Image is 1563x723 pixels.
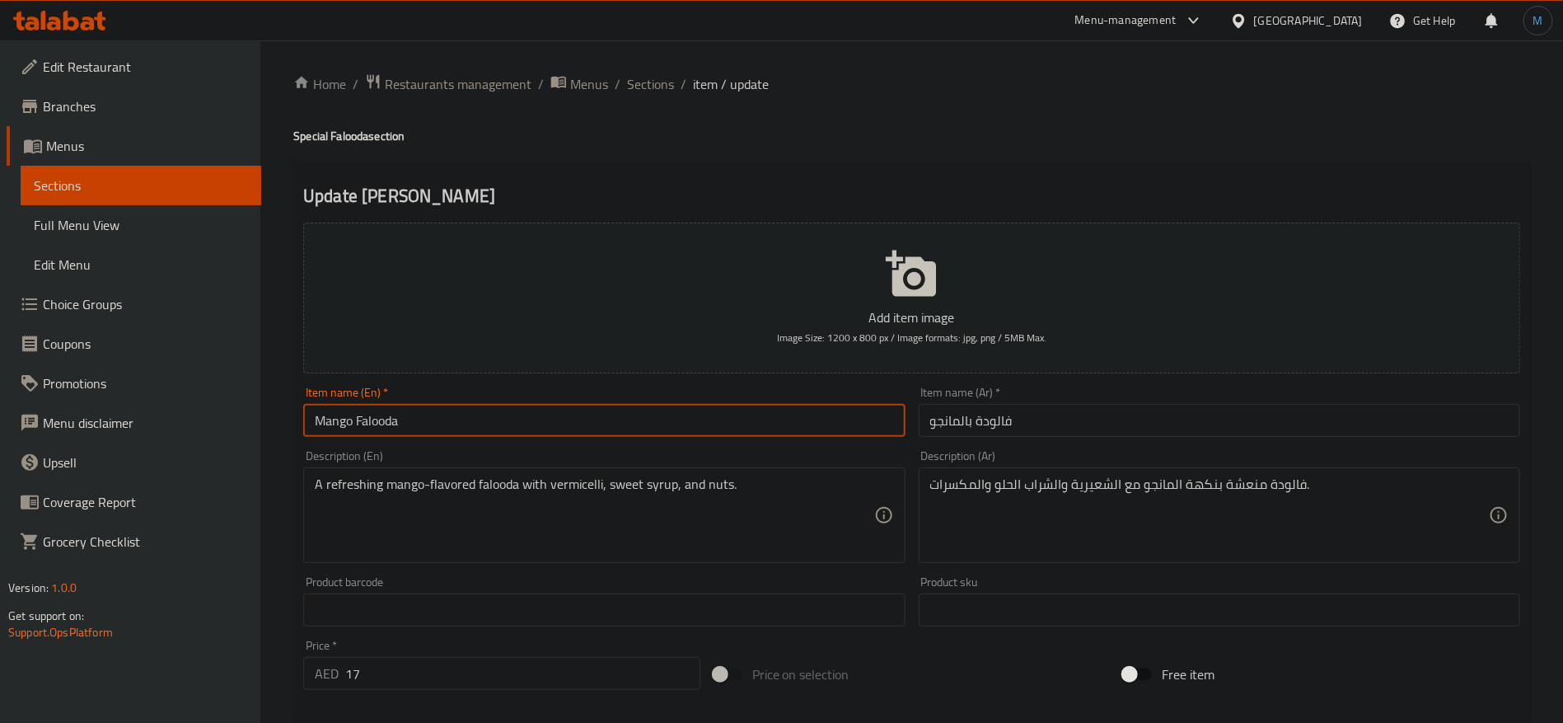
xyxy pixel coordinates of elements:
[315,664,339,683] p: AED
[34,176,248,195] span: Sections
[550,73,608,95] a: Menus
[919,404,1520,437] input: Enter name Ar
[43,294,248,314] span: Choice Groups
[21,205,261,245] a: Full Menu View
[43,453,248,472] span: Upsell
[43,413,248,433] span: Menu disclaimer
[7,47,261,87] a: Edit Restaurant
[43,334,248,354] span: Coupons
[303,223,1520,373] button: Add item imageImage Size: 1200 x 800 px / Image formats: jpg, png / 5MB Max.
[930,477,1489,555] textarea: فالودة منعشة بنكهة المانجو مع الشعيرية والشراب الحلو والمكسرات.
[1075,11,1177,31] div: Menu-management
[293,73,1530,95] nav: breadcrumb
[43,57,248,77] span: Edit Restaurant
[7,126,261,166] a: Menus
[615,74,620,94] li: /
[7,364,261,403] a: Promotions
[365,73,531,95] a: Restaurants management
[681,74,686,94] li: /
[385,74,531,94] span: Restaurants management
[21,166,261,205] a: Sections
[1254,12,1363,30] div: [GEOGRAPHIC_DATA]
[7,403,261,443] a: Menu disclaimer
[43,96,248,116] span: Branches
[7,482,261,522] a: Coverage Report
[7,443,261,482] a: Upsell
[34,215,248,235] span: Full Menu View
[1533,12,1543,30] span: M
[570,74,608,94] span: Menus
[8,605,84,627] span: Get support on:
[693,74,769,94] span: item / update
[8,622,113,643] a: Support.OpsPlatform
[329,308,1495,327] p: Add item image
[627,74,674,94] a: Sections
[7,87,261,126] a: Branches
[43,373,248,393] span: Promotions
[7,324,261,364] a: Coupons
[7,522,261,561] a: Grocery Checklist
[919,594,1520,627] input: Please enter product sku
[43,532,248,552] span: Grocery Checklist
[303,184,1520,209] h2: Update [PERSON_NAME]
[777,328,1046,347] span: Image Size: 1200 x 800 px / Image formats: jpg, png / 5MB Max.
[303,404,905,437] input: Enter name En
[21,245,261,284] a: Edit Menu
[315,477,873,555] textarea: A refreshing mango-flavored falooda with vermicelli, sweet syrup, and nuts.
[293,128,1530,144] h4: Special Falooda section
[293,74,346,94] a: Home
[46,136,248,156] span: Menus
[34,255,248,275] span: Edit Menu
[1162,664,1214,684] span: Free item
[345,657,700,690] input: Please enter price
[303,594,905,627] input: Please enter product barcode
[43,492,248,512] span: Coverage Report
[7,284,261,324] a: Choice Groups
[538,74,544,94] li: /
[353,74,358,94] li: /
[752,664,849,684] span: Price on selection
[8,577,49,599] span: Version:
[51,577,77,599] span: 1.0.0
